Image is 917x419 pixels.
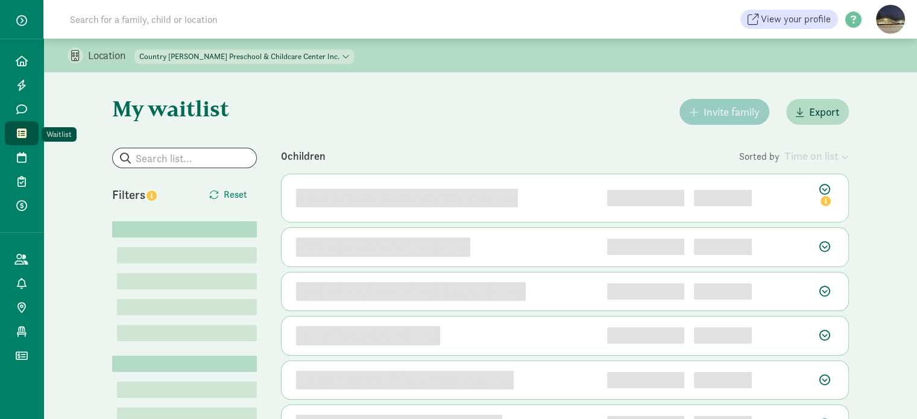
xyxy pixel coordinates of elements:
input: Search for a family, child or location [63,7,401,31]
div: 1 [607,190,684,206]
div: 3jfoq14ui0oxkef65d1es6izt3jlw undefined [296,189,518,208]
div: Time on list [784,148,849,164]
label: Lorem (1) [117,299,122,313]
div: Waitlist [46,128,72,140]
span: Invite family [704,104,760,120]
div: 5 [607,372,684,388]
div: [object Object] [694,190,752,206]
div: [object Object] [694,239,752,255]
div: [object Object] [694,327,752,344]
div: 1k9i17papow4kzufl6jh undefined [296,238,470,257]
span: Export [809,104,839,120]
p: Location [88,48,134,63]
button: Export [786,99,849,125]
label: Lorem (1) [117,382,122,396]
h1: My waitlist [112,96,257,121]
span: View your profile [761,12,831,27]
div: y5j7mc3jq86616 undefined [296,326,440,345]
div: 7mm1l7bra0kq1hf7jfph5bz69g undefined [296,371,514,390]
button: Invite family [679,99,769,125]
label: Lorem (1) [117,325,122,339]
div: Lorem [112,356,257,372]
div: Sorted by [739,148,849,164]
div: 4 [607,327,684,344]
div: Lorem [112,221,257,238]
div: Filters [112,186,184,204]
label: Lorem (1) [117,273,122,288]
div: 2 [607,239,684,255]
iframe: Chat Widget [857,361,917,419]
div: 0 children [281,148,739,164]
div: [object Object] [694,283,752,300]
div: [object Object] [694,372,752,388]
a: View your profile [740,10,838,29]
button: Reset [200,183,257,207]
label: Lorem (1) [117,247,122,262]
div: m7s1ok3vnk5fbsyeotfv2ed71g55 undefined [296,282,526,301]
span: Reset [224,187,247,202]
input: Search list... [113,148,256,168]
div: 3 [607,283,684,300]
